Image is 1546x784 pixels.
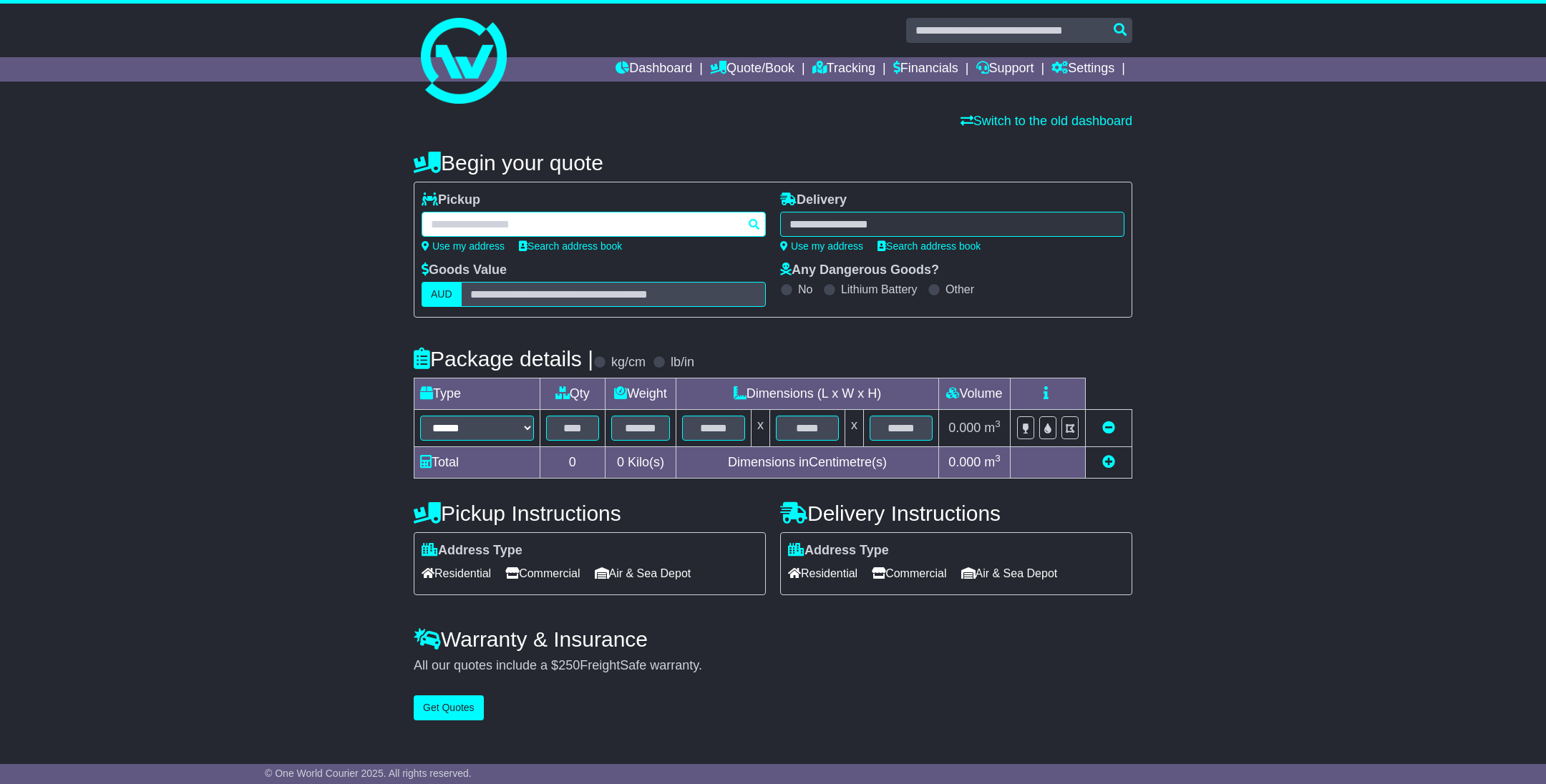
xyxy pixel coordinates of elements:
label: No [798,283,812,296]
span: 0.000 [948,421,981,435]
label: Pickup [422,192,480,208]
label: Lithium Battery [841,283,918,296]
label: Goods Value [422,263,507,278]
span: Residential [422,562,491,584]
a: Use my address [422,240,505,252]
a: Support [976,57,1034,82]
a: Remove this item [1102,421,1115,435]
label: Address Type [422,543,522,559]
td: x [752,410,770,447]
span: 0 [617,455,624,469]
button: Get Quotes [414,695,484,720]
a: Add new item [1102,455,1115,469]
h4: Warranty & Insurance [414,627,1132,651]
span: Air & Sea Depot [961,562,1058,584]
typeahead: Please provide city [422,212,766,237]
h4: Delivery Instructions [780,501,1132,525]
label: Delivery [780,192,847,208]
a: Search address book [519,240,622,252]
span: Air & Sea Depot [595,562,691,584]
label: kg/cm [611,355,646,371]
td: Qty [540,378,605,410]
sup: 3 [995,418,1001,429]
sup: 3 [995,453,1001,464]
td: x [845,410,863,447]
td: 0 [540,447,605,479]
td: Total [414,447,540,479]
span: m [984,455,1001,469]
label: lb/in [671,355,694,371]
a: Dashboard [616,57,692,82]
a: Settings [1051,57,1114,82]
span: 250 [558,658,580,672]
a: Search address book [877,240,981,252]
span: m [984,421,1001,435]
h4: Package details | [414,347,593,371]
a: Tracking [812,57,875,82]
span: 0.000 [948,455,981,469]
label: Other [945,283,974,296]
span: Commercial [505,562,580,584]
label: Any Dangerous Goods? [780,263,939,278]
h4: Begin your quote [414,151,1132,175]
a: Use my address [780,240,863,252]
td: Kilo(s) [605,447,676,479]
a: Financials [893,57,958,82]
a: Switch to the old dashboard [961,114,1132,128]
h4: Pickup Instructions [414,501,766,525]
span: Residential [788,562,857,584]
div: All our quotes include a $ FreightSafe warranty. [414,658,1132,674]
span: Commercial [872,562,946,584]
td: Weight [605,378,676,410]
td: Type [414,378,540,410]
a: Quote/Book [710,57,794,82]
td: Dimensions in Centimetre(s) [676,447,939,479]
td: Volume [938,378,1010,410]
span: © One World Courier 2025. All rights reserved. [265,768,472,779]
td: Dimensions (L x W x H) [676,378,939,410]
label: Address Type [788,543,889,559]
label: AUD [422,282,462,307]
